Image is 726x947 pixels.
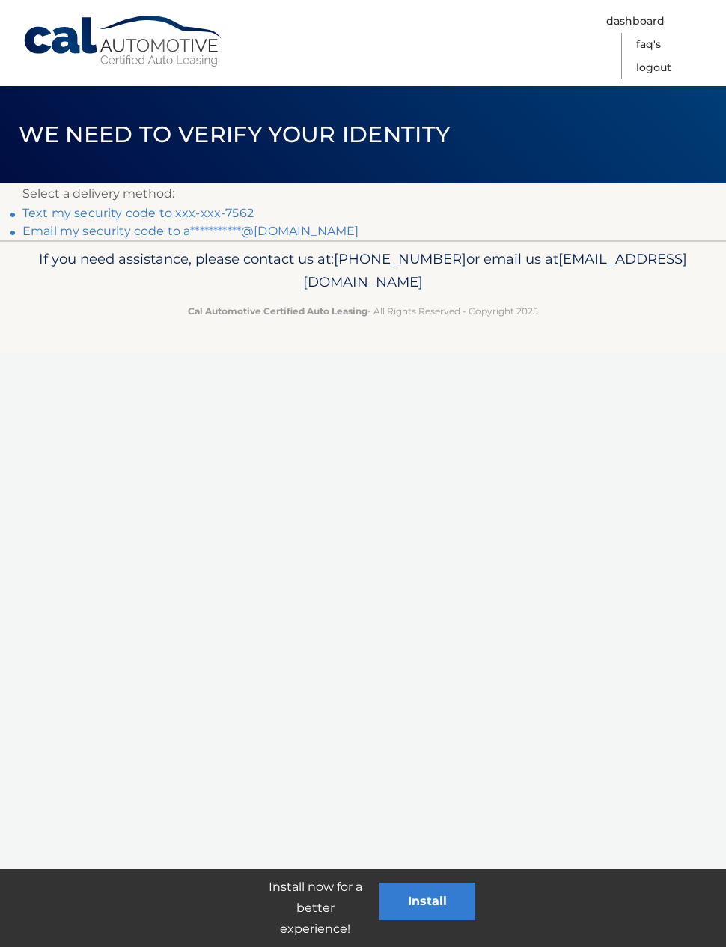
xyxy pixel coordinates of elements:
[606,10,665,33] a: Dashboard
[22,15,225,68] a: Cal Automotive
[22,303,704,319] p: - All Rights Reserved - Copyright 2025
[22,206,254,220] a: Text my security code to xxx-xxx-7562
[188,305,367,317] strong: Cal Automotive Certified Auto Leasing
[251,877,379,940] p: Install now for a better experience!
[636,33,661,56] a: FAQ's
[19,121,451,148] span: We need to verify your identity
[379,883,475,920] button: Install
[334,250,466,267] span: [PHONE_NUMBER]
[22,247,704,295] p: If you need assistance, please contact us at: or email us at
[22,183,704,204] p: Select a delivery method:
[636,56,671,79] a: Logout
